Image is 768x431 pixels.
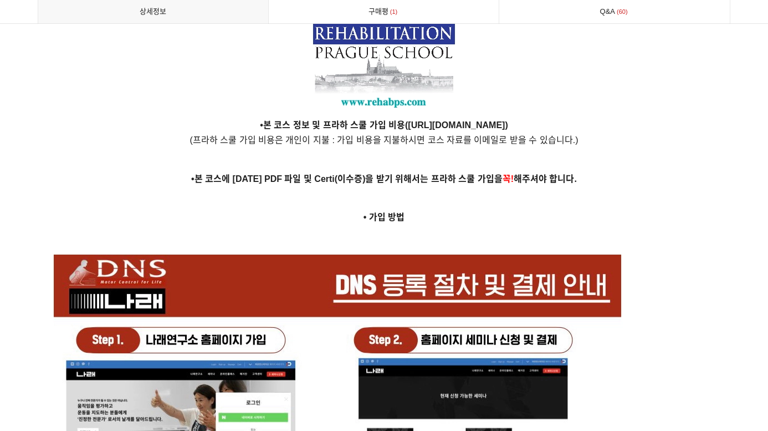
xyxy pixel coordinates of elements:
[503,174,514,184] span: 꼭!
[505,120,508,130] strong: )
[191,174,577,184] strong: •본 코스에 [DATE] PDF 파일 및 Certi(이수증)을 받기 위해서는 프라하 스쿨 가입을 해주셔야 합니다.
[615,6,629,18] span: 60
[260,120,408,130] strong: •본 코스 정보 및 프라하 스쿨 가입 비용(
[363,212,405,222] strong: • 가입 방법
[190,135,578,145] span: (프라하 스쿨 가입 비용은 개인이 지불 : 가입 비용을 지불하시면 코스 자료를 이메일로 받을 수 있습니다.)
[408,120,505,130] strong: [URL][DOMAIN_NAME]
[388,6,400,18] span: 1
[408,121,505,130] a: [URL][DOMAIN_NAME]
